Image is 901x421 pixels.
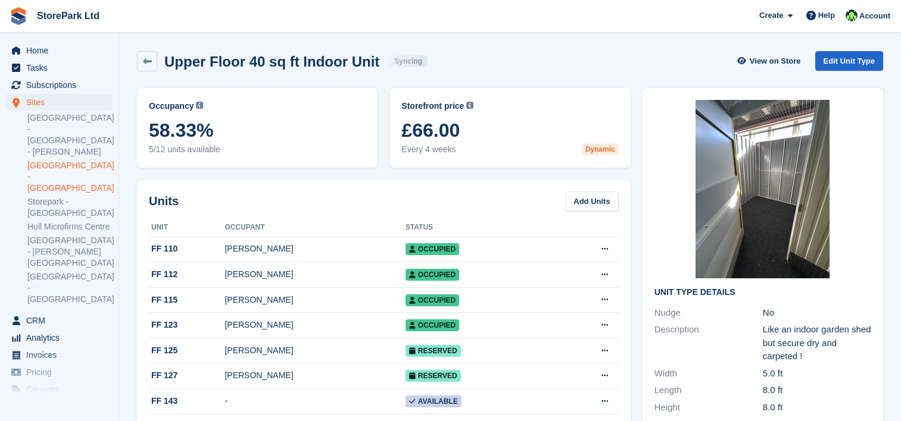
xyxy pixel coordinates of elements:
[654,306,763,320] div: Nudge
[406,294,459,306] span: Occupied
[149,192,179,210] h2: Units
[401,143,618,156] span: Every 4 weeks
[149,218,225,237] th: Unit
[406,218,553,237] th: Status
[406,243,459,255] span: Occupied
[225,294,405,306] div: [PERSON_NAME]
[859,10,890,22] span: Account
[406,370,461,382] span: Reserved
[654,323,763,363] div: Description
[6,42,113,59] a: menu
[149,120,366,141] span: 58.33%
[736,51,806,71] a: View on Store
[149,395,225,407] div: FF 143
[759,10,783,21] span: Create
[27,112,113,158] a: [GEOGRAPHIC_DATA] - [GEOGRAPHIC_DATA] - [PERSON_NAME]
[406,269,459,281] span: Occupied
[582,143,619,155] div: Dynamic
[26,59,98,76] span: Tasks
[225,369,405,382] div: [PERSON_NAME]
[466,102,473,109] img: icon-info-grey-7440780725fd019a000dd9b08b2336e03edf1995a4989e88bcd33f0948082b44.svg
[565,191,618,211] a: Add Units
[654,367,763,381] div: Width
[6,77,113,93] a: menu
[149,100,194,112] span: Occupancy
[406,319,459,331] span: Occupied
[225,218,405,237] th: Occupant
[225,389,405,414] td: -
[26,381,98,398] span: Coupons
[6,94,113,111] a: menu
[225,243,405,255] div: [PERSON_NAME]
[401,120,618,141] span: £66.00
[149,369,225,382] div: FF 127
[26,42,98,59] span: Home
[6,59,113,76] a: menu
[763,367,871,381] div: 5.0 ft
[654,401,763,414] div: Height
[818,10,835,21] span: Help
[6,347,113,363] a: menu
[763,306,871,320] div: No
[26,347,98,363] span: Invoices
[225,319,405,331] div: [PERSON_NAME]
[27,196,113,219] a: Storepark - [GEOGRAPHIC_DATA]
[815,51,883,71] a: Edit Unit Type
[149,268,225,281] div: FF 112
[6,312,113,329] a: menu
[225,344,405,357] div: [PERSON_NAME]
[846,10,858,21] img: Ryan Mulcahy
[696,100,830,278] img: IMG_7277.jpeg
[149,143,366,156] span: 5/12 units available
[26,94,98,111] span: Sites
[6,381,113,398] a: menu
[149,319,225,331] div: FF 123
[763,401,871,414] div: 8.0 ft
[164,54,379,70] h2: Upper Floor 40 sq ft Indoor Unit
[27,221,113,233] a: Hull Microfirms Centre
[6,329,113,346] a: menu
[654,288,871,297] h2: Unit Type details
[26,77,98,93] span: Subscriptions
[763,384,871,397] div: 8.0 ft
[26,312,98,329] span: CRM
[27,160,113,194] a: [GEOGRAPHIC_DATA] - [GEOGRAPHIC_DATA]
[32,6,104,26] a: StorePark Ltd
[149,294,225,306] div: FF 115
[27,271,113,305] a: [GEOGRAPHIC_DATA] - [GEOGRAPHIC_DATA]
[225,268,405,281] div: [PERSON_NAME]
[196,102,203,109] img: icon-info-grey-7440780725fd019a000dd9b08b2336e03edf1995a4989e88bcd33f0948082b44.svg
[750,55,801,67] span: View on Store
[26,364,98,381] span: Pricing
[149,243,225,255] div: FF 110
[401,100,464,112] span: Storefront price
[763,323,871,363] div: Like an indoor garden shed but secure dry and carpeted !
[389,55,428,67] div: Syncing
[406,395,462,407] span: Available
[27,235,113,269] a: [GEOGRAPHIC_DATA] - [PERSON_NAME][GEOGRAPHIC_DATA]
[406,345,461,357] span: Reserved
[10,7,27,25] img: stora-icon-8386f47178a22dfd0bd8f6a31ec36ba5ce8667c1dd55bd0f319d3a0aa187defe.svg
[26,329,98,346] span: Analytics
[149,344,225,357] div: FF 125
[654,384,763,397] div: Length
[6,364,113,381] a: menu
